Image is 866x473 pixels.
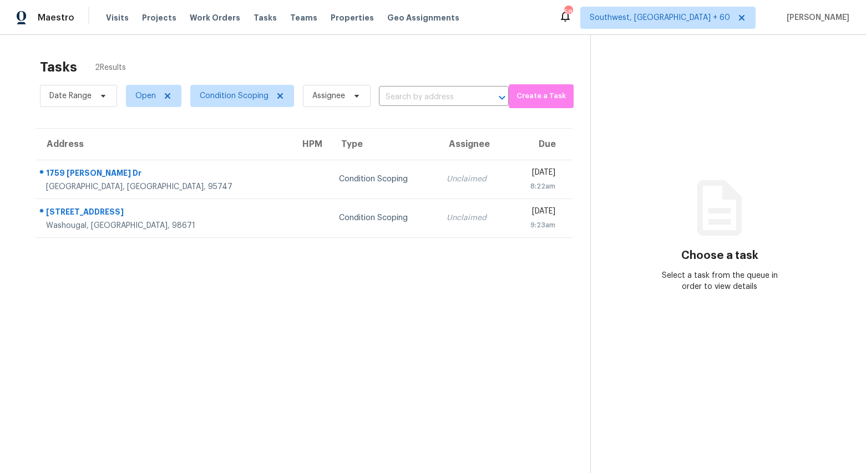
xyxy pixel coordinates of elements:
[387,12,459,23] span: Geo Assignments
[46,181,282,192] div: [GEOGRAPHIC_DATA], [GEOGRAPHIC_DATA], 95747
[106,12,129,23] span: Visits
[564,7,572,18] div: 589
[339,212,429,223] div: Condition Scoping
[447,174,500,185] div: Unclaimed
[46,206,282,220] div: [STREET_ADDRESS]
[40,62,77,73] h2: Tasks
[331,12,374,23] span: Properties
[46,167,282,181] div: 1759 [PERSON_NAME] Dr
[290,12,317,23] span: Teams
[447,212,500,223] div: Unclaimed
[312,90,345,101] span: Assignee
[494,90,510,105] button: Open
[518,181,555,192] div: 8:22am
[518,206,555,220] div: [DATE]
[46,220,282,231] div: Washougal, [GEOGRAPHIC_DATA], 98671
[36,129,291,160] th: Address
[655,270,784,292] div: Select a task from the queue in order to view details
[782,12,849,23] span: [PERSON_NAME]
[379,89,478,106] input: Search by address
[200,90,269,101] span: Condition Scoping
[518,167,555,181] div: [DATE]
[509,129,573,160] th: Due
[190,12,240,23] span: Work Orders
[49,90,92,101] span: Date Range
[518,220,555,231] div: 9:23am
[38,12,74,23] span: Maestro
[95,62,126,73] span: 2 Results
[339,174,429,185] div: Condition Scoping
[438,129,509,160] th: Assignee
[590,12,730,23] span: Southwest, [GEOGRAPHIC_DATA] + 60
[681,250,758,261] h3: Choose a task
[254,14,277,22] span: Tasks
[291,129,330,160] th: HPM
[514,90,568,103] span: Create a Task
[142,12,176,23] span: Projects
[509,84,574,108] button: Create a Task
[330,129,438,160] th: Type
[135,90,156,101] span: Open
